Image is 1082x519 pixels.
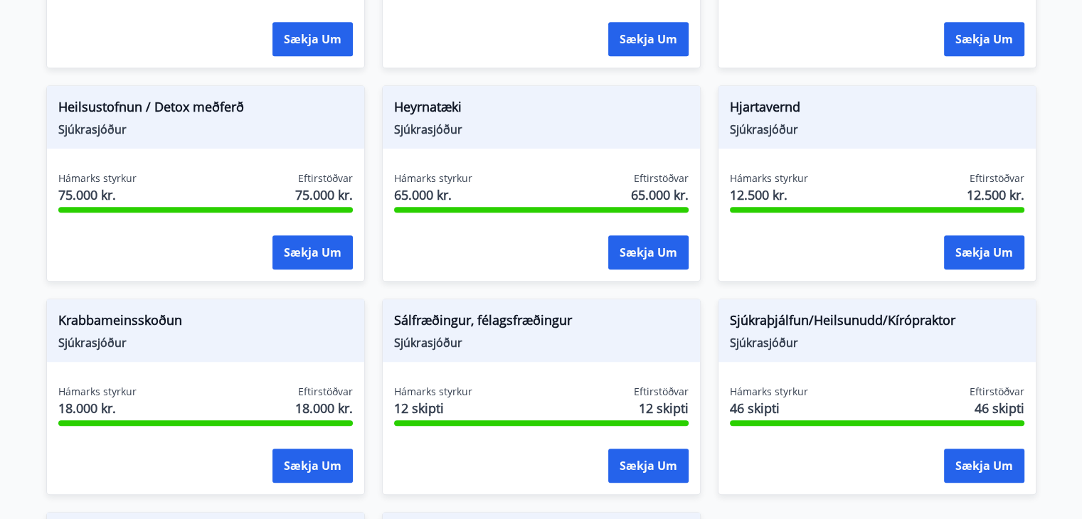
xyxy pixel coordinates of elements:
span: 75.000 kr. [295,186,353,204]
span: 12 skipti [394,399,472,417]
span: 65.000 kr. [394,186,472,204]
span: Sjúkrasjóður [58,122,353,137]
button: Sækja um [272,449,353,483]
span: 18.000 kr. [58,399,137,417]
button: Sækja um [608,22,689,56]
button: Sækja um [944,235,1024,269]
span: Heilsustofnun / Detox meðferð [58,97,353,122]
span: Eftirstöðvar [634,385,689,399]
span: Eftirstöðvar [970,171,1024,186]
span: Hjartavernd [730,97,1024,122]
span: Heyrnatæki [394,97,689,122]
span: Sjúkrasjóður [58,335,353,351]
span: 18.000 kr. [295,399,353,417]
span: Hámarks styrkur [58,171,137,186]
span: 75.000 kr. [58,186,137,204]
span: Sjúkrasjóður [730,122,1024,137]
span: Hámarks styrkur [394,171,472,186]
span: Sjúkrasjóður [394,335,689,351]
span: Hámarks styrkur [394,385,472,399]
button: Sækja um [272,22,353,56]
span: Sálfræðingur, félagsfræðingur [394,311,689,335]
span: Krabbameinsskoðun [58,311,353,335]
span: 12.500 kr. [730,186,808,204]
span: Sjúkrasjóður [730,335,1024,351]
button: Sækja um [272,235,353,269]
span: Sjúkrasjóður [394,122,689,137]
span: Sjúkraþjálfun/Heilsunudd/Kírópraktor [730,311,1024,335]
span: 12.500 kr. [967,186,1024,204]
span: 46 skipti [730,399,808,417]
span: Eftirstöðvar [970,385,1024,399]
button: Sækja um [944,449,1024,483]
span: 65.000 kr. [631,186,689,204]
span: Eftirstöðvar [634,171,689,186]
button: Sækja um [608,235,689,269]
button: Sækja um [608,449,689,483]
span: Hámarks styrkur [730,171,808,186]
button: Sækja um [944,22,1024,56]
span: Hámarks styrkur [58,385,137,399]
span: Eftirstöðvar [298,385,353,399]
span: Hámarks styrkur [730,385,808,399]
span: Eftirstöðvar [298,171,353,186]
span: 12 skipti [639,399,689,417]
span: 46 skipti [975,399,1024,417]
